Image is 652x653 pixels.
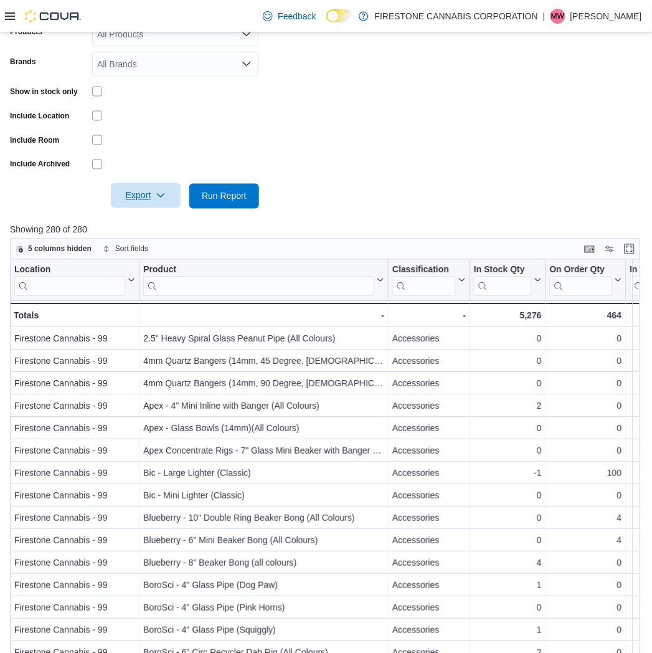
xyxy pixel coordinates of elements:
label: Include Location [10,111,69,121]
div: -1 [474,467,542,482]
div: Bic - Mini Lighter (Classic) [143,489,384,504]
div: 2.5" Heavy Spiral Glass Peanut Pipe (All Colours) [143,332,384,347]
button: Display options [602,242,617,257]
div: Accessories [392,556,466,571]
div: BoroSci - 4" Glass Pipe (Squiggly) [143,624,384,639]
div: 0 [550,556,622,571]
p: Showing 280 of 280 [10,224,646,236]
div: 0 [550,332,622,347]
button: Open list of options [242,59,252,69]
div: Totals [14,308,135,323]
div: Accessories [392,399,466,414]
div: 4 [474,556,542,571]
div: 0 [550,579,622,594]
div: Location [14,265,125,297]
div: 0 [474,512,542,527]
div: On Order Qty [550,265,612,277]
div: 5,276 [474,308,542,323]
button: Product [143,265,384,297]
div: 0 [474,355,542,369]
div: Blueberry - 6" Mini Beaker Bong (All Colours) [143,534,384,549]
div: 0 [550,377,622,392]
span: Run Report [202,190,247,203]
button: Keyboard shortcuts [582,242,597,257]
div: Apex Concentrate Rigs - 7" Glass Mini Beaker with Banger (All Colours) [143,444,384,459]
div: Bic - Large Lighter (Classic) [143,467,384,482]
div: 0 [550,601,622,616]
label: Brands [10,57,35,67]
div: 0 [550,355,622,369]
img: Cova [25,10,81,22]
div: 0 [550,624,622,639]
button: 5 columns hidden [11,242,97,257]
div: Firestone Cannabis - 99 [14,399,135,414]
div: 0 [550,489,622,504]
button: Classification [392,265,466,297]
label: Include Archived [10,160,70,169]
button: Enter fullscreen [622,242,637,257]
span: Export [118,183,173,208]
p: [PERSON_NAME] [570,9,642,24]
div: Firestone Cannabis - 99 [14,512,135,527]
label: Show in stock only [10,87,78,97]
button: Open list of options [242,29,252,39]
div: Accessories [392,512,466,527]
div: Accessories [392,377,466,392]
button: In Stock Qty [474,265,542,297]
div: 0 [474,601,542,616]
div: Firestone Cannabis - 99 [14,489,135,504]
div: Product [143,265,374,297]
input: Dark Mode [326,9,352,22]
div: 0 [474,332,542,347]
span: MW [551,9,564,24]
div: 4mm Quartz Bangers (14mm, 90 Degree, [DEMOGRAPHIC_DATA]) [143,377,384,392]
span: Sort fields [115,244,148,254]
div: Firestone Cannabis - 99 [14,534,135,549]
div: 0 [474,489,542,504]
div: 0 [550,399,622,414]
div: 4 [550,512,622,527]
div: 4mm Quartz Bangers (14mm, 45 Degree, [DEMOGRAPHIC_DATA]) [143,355,384,369]
div: Accessories [392,444,466,459]
p: | [543,9,546,24]
div: In Stock Qty [474,265,532,297]
button: Location [14,265,135,297]
div: Accessories [392,579,466,594]
div: 1 [474,624,542,639]
div: Accessories [392,624,466,639]
div: 0 [550,444,622,459]
div: BoroSci - 4" Glass Pipe (Pink Horns) [143,601,384,616]
div: Product [143,265,374,277]
button: Run Report [189,184,259,209]
div: 2 [474,399,542,414]
div: Accessories [392,422,466,437]
div: Blueberry - 8" Beaker Bong (all colours) [143,556,384,571]
button: Export [111,183,181,208]
div: Firestone Cannabis - 99 [14,579,135,594]
label: Include Room [10,135,59,145]
div: 0 [474,422,542,437]
span: Feedback [278,10,316,22]
div: Accessories [392,467,466,482]
div: Firestone Cannabis - 99 [14,601,135,616]
div: 0 [474,534,542,549]
div: Firestone Cannabis - 99 [14,332,135,347]
div: Firestone Cannabis - 99 [14,444,135,459]
div: Mike Wilson [550,9,565,24]
div: Accessories [392,355,466,369]
div: Firestone Cannabis - 99 [14,355,135,369]
div: Firestone Cannabis - 99 [14,556,135,571]
div: Firestone Cannabis - 99 [14,624,135,639]
button: Sort fields [98,242,153,257]
div: In Stock Qty [474,265,532,277]
button: On Order Qty [550,265,622,297]
div: Firestone Cannabis - 99 [14,377,135,392]
div: - [143,308,384,323]
div: 464 [550,308,622,323]
div: - [392,308,466,323]
div: Classification [392,265,456,297]
div: 1 [474,579,542,594]
div: Apex - 4" Mini Inline with Banger (All Colours) [143,399,384,414]
div: Accessories [392,601,466,616]
div: On Order Qty [550,265,612,297]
